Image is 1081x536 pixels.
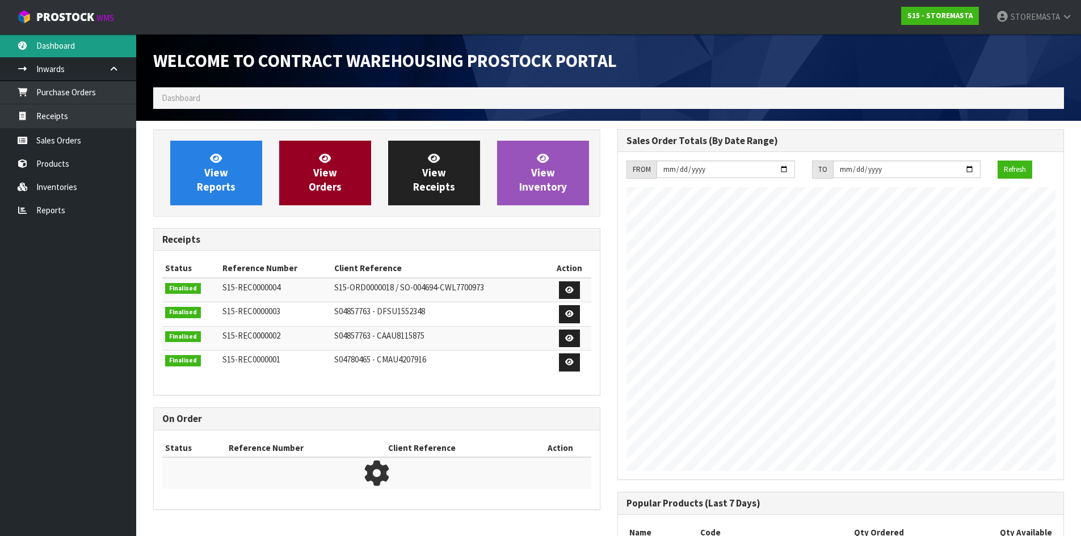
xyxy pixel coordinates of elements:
[907,11,973,20] strong: S15 - STOREMASTA
[529,439,591,457] th: Action
[334,282,484,293] span: S15-ORD0000018 / SO-004694-CWL7700973
[165,331,201,343] span: Finalised
[548,259,591,277] th: Action
[998,161,1032,179] button: Refresh
[162,234,591,245] h3: Receipts
[162,92,200,103] span: Dashboard
[96,12,114,23] small: WMS
[626,161,657,179] div: FROM
[385,439,529,457] th: Client Reference
[1011,11,1060,22] span: STOREMASTA
[162,413,591,424] h3: On Order
[36,10,94,24] span: ProStock
[331,259,548,277] th: Client Reference
[626,136,1055,146] h3: Sales Order Totals (By Date Range)
[309,151,342,194] span: View Orders
[279,141,371,205] a: ViewOrders
[388,141,480,205] a: ViewReceipts
[812,161,833,179] div: TO
[226,439,385,457] th: Reference Number
[153,49,617,72] span: Welcome to Contract Warehousing ProStock Portal
[519,151,567,194] span: View Inventory
[626,498,1055,509] h3: Popular Products (Last 7 Days)
[222,330,280,341] span: S15-REC0000002
[413,151,455,194] span: View Receipts
[165,355,201,366] span: Finalised
[222,306,280,316] span: S15-REC0000003
[334,354,426,365] span: S04780465 - CMAU4207916
[165,283,201,294] span: Finalised
[162,259,220,277] th: Status
[170,141,262,205] a: ViewReports
[497,141,589,205] a: ViewInventory
[334,330,424,341] span: S04857763 - CAAU8115875
[162,439,226,457] th: Status
[220,259,331,277] th: Reference Number
[334,306,425,316] span: S04857763 - DFSU1552348
[222,354,280,365] span: S15-REC0000001
[165,307,201,318] span: Finalised
[197,151,235,194] span: View Reports
[17,10,31,24] img: cube-alt.png
[222,282,280,293] span: S15-REC0000004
